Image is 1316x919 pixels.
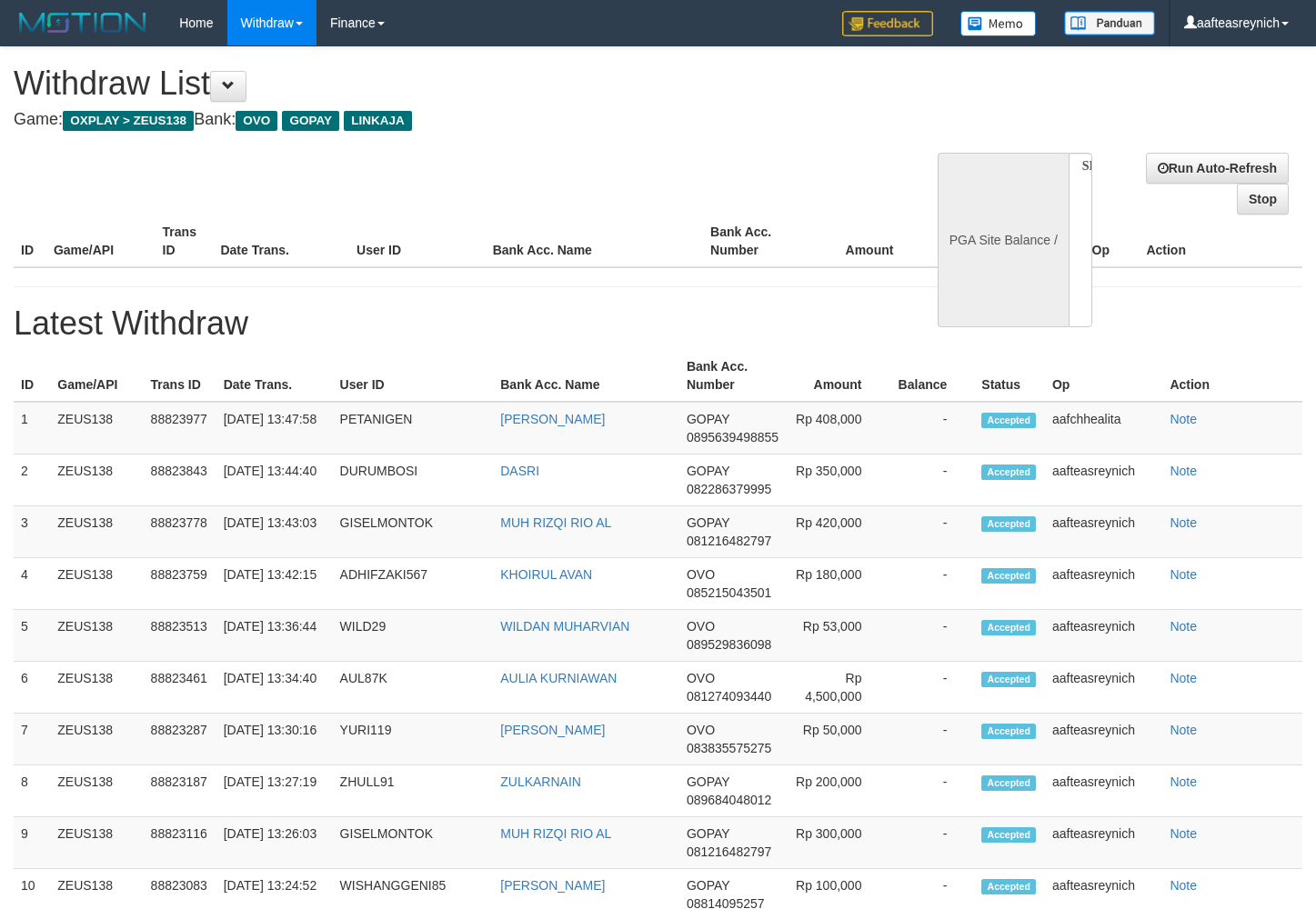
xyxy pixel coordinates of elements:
th: Bank Acc. Number [703,215,812,267]
span: GOPAY [282,111,339,131]
th: User ID [349,215,486,267]
td: 5 [14,610,50,662]
th: ID [14,215,46,267]
td: 1 [14,402,50,455]
td: 2 [14,455,50,506]
td: aafteasreynich [1045,765,1162,817]
td: 88823843 [144,455,216,506]
th: Balance [920,215,1020,267]
th: Amount [789,350,889,402]
td: ADHIFZAKI567 [333,558,494,610]
td: aafteasreynich [1045,714,1162,765]
td: 4 [14,558,50,610]
span: OVO [687,723,715,737]
th: Bank Acc. Name [486,215,703,267]
span: Accepted [981,879,1036,894]
td: aafteasreynich [1045,662,1162,714]
th: Trans ID [156,215,214,267]
td: 7 [14,714,50,765]
td: - [889,662,974,714]
td: - [889,558,974,610]
td: aafteasreynich [1045,455,1162,506]
td: GISELMONTOK [333,506,494,558]
span: Accepted [981,568,1036,584]
td: [DATE] 13:44:40 [216,455,333,506]
th: Game/API [50,350,143,402]
th: Amount [812,215,921,267]
td: 88823977 [144,402,216,455]
td: 8 [14,765,50,817]
a: Note [1170,671,1197,685]
td: 88823461 [144,662,216,714]
td: aafteasreynich [1045,506,1162,558]
td: aafteasreynich [1045,610,1162,662]
th: Action [1162,350,1302,402]
a: [PERSON_NAME] [500,878,605,893]
div: PGA Site Balance / [938,153,1069,327]
span: GOPAY [687,774,729,789]
a: Note [1170,464,1197,478]
img: MOTION_logo.png [14,9,152,36]
a: Note [1170,515,1197,530]
td: Rp 350,000 [789,455,889,506]
span: OVO [687,619,715,634]
td: aafteasreynich [1045,817,1162,869]
td: Rp 4,500,000 [789,662,889,714]
a: MUH RIZQI RIO AL [500,826,611,841]
td: 88823513 [144,610,216,662]
a: Note [1170,723,1197,737]
td: 88823187 [144,765,216,817]
a: [PERSON_NAME] [500,412,605,426]
th: Date Trans. [216,350,333,402]
span: Accepted [981,516,1036,532]
td: ZEUS138 [50,506,143,558]
th: User ID [333,350,494,402]
h1: Latest Withdraw [14,305,1302,342]
th: Date Trans. [213,215,349,267]
span: GOPAY [687,878,729,893]
span: 089684048012 [687,793,771,807]
td: [DATE] 13:30:16 [216,714,333,765]
td: [DATE] 13:34:40 [216,662,333,714]
td: ZEUS138 [50,455,143,506]
td: YURI119 [333,714,494,765]
span: Accepted [981,413,1036,428]
span: 081274093440 [687,689,771,704]
td: - [889,402,974,455]
span: OVO [236,111,277,131]
span: GOPAY [687,464,729,478]
td: Rp 408,000 [789,402,889,455]
span: 0895639498855 [687,430,779,445]
td: WILD29 [333,610,494,662]
td: AUL87K [333,662,494,714]
td: 88823287 [144,714,216,765]
th: Bank Acc. Number [679,350,789,402]
td: 88823778 [144,506,216,558]
span: 081216482797 [687,534,771,548]
td: aafteasreynich [1045,558,1162,610]
th: Action [1139,215,1302,267]
td: - [889,817,974,869]
img: panduan.png [1064,11,1155,35]
th: Balance [889,350,974,402]
span: 083835575275 [687,741,771,755]
span: GOPAY [687,412,729,426]
span: Accepted [981,464,1036,480]
span: GOPAY [687,515,729,530]
td: 88823116 [144,817,216,869]
td: 3 [14,506,50,558]
td: [DATE] 13:43:03 [216,506,333,558]
span: 089529836098 [687,637,771,652]
td: - [889,714,974,765]
span: 08814095257 [687,896,765,911]
th: Trans ID [144,350,216,402]
a: DASRI [500,464,539,478]
a: Run Auto-Refresh [1146,153,1289,184]
th: Op [1045,350,1162,402]
a: MUH RIZQI RIO AL [500,515,611,530]
a: Note [1170,878,1197,893]
td: ZEUS138 [50,662,143,714]
td: [DATE] 13:27:19 [216,765,333,817]
td: PETANIGEN [333,402,494,455]
h1: Withdraw List [14,65,859,102]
